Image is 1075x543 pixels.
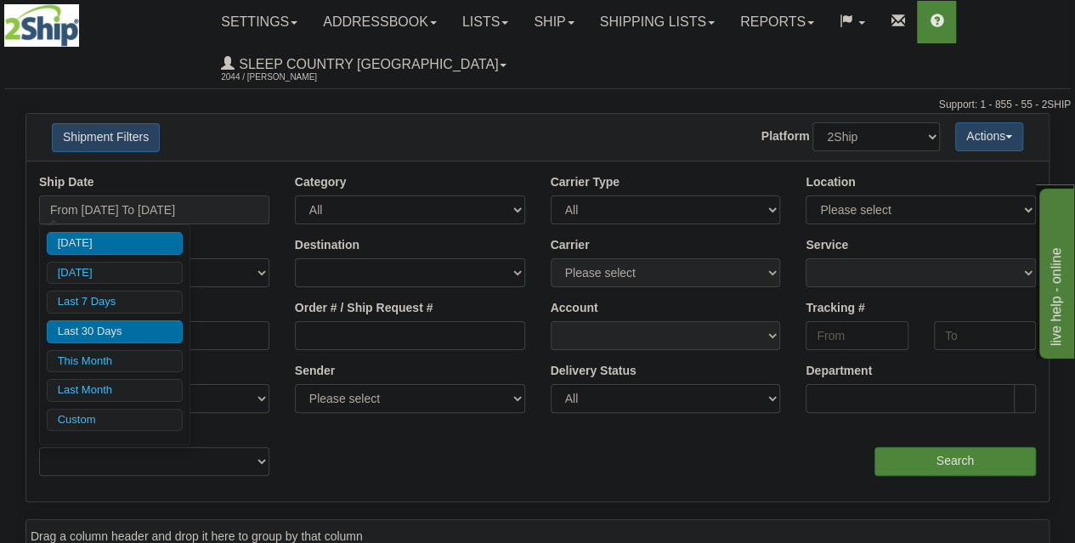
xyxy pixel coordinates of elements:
[295,174,347,191] label: Category
[295,363,335,380] label: Sender
[47,350,183,373] li: This Month
[47,409,183,432] li: Custom
[47,379,183,402] li: Last Month
[47,291,183,314] li: Last 7 Days
[208,43,519,86] a: Sleep Country [GEOGRAPHIC_DATA] 2044 / [PERSON_NAME]
[806,237,848,254] label: Service
[4,98,1071,112] div: Support: 1 - 855 - 55 - 2SHIP
[761,128,810,145] label: Platform
[4,4,79,47] img: logo2044.jpg
[727,1,827,43] a: Reports
[955,122,1023,151] button: Actions
[52,123,160,152] button: Shipment Filters
[310,1,450,43] a: Addressbook
[806,174,855,191] label: Location
[221,69,348,86] span: 2044 / [PERSON_NAME]
[295,300,433,317] label: Order # / Ship Request #
[13,10,157,31] div: live help - online
[47,320,183,343] li: Last 30 Days
[295,237,359,254] label: Destination
[39,174,94,191] label: Ship Date
[806,321,908,350] input: From
[551,300,598,317] label: Account
[551,237,590,254] label: Carrier
[934,321,1036,350] input: To
[806,300,864,317] label: Tracking #
[1036,184,1073,358] iframe: chat widget
[874,447,1036,476] input: Search
[235,57,498,71] span: Sleep Country [GEOGRAPHIC_DATA]
[551,363,637,380] label: Delivery Status
[521,1,586,43] a: Ship
[208,1,310,43] a: Settings
[47,262,183,285] li: [DATE]
[587,1,727,43] a: Shipping lists
[551,174,620,191] label: Carrier Type
[450,1,521,43] a: Lists
[806,363,872,380] label: Department
[47,232,183,255] li: [DATE]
